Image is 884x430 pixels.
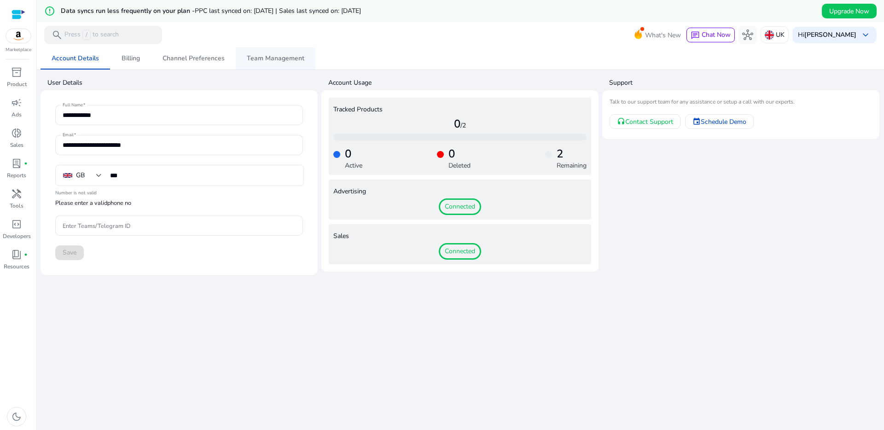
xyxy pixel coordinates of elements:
[76,170,85,180] div: GB
[195,6,361,15] span: PPC last synced on: [DATE] | Sales last synced on: [DATE]
[557,147,587,161] h4: 2
[247,55,304,62] span: Team Management
[333,188,587,196] h4: Advertising
[61,7,361,15] h5: Data syncs run less frequently on your plan -
[448,161,471,170] p: Deleted
[345,147,362,161] h4: 0
[82,30,91,40] span: /
[10,141,23,149] p: Sales
[610,98,872,106] mat-card-subtitle: Talk to our support team for any assistance or setup a call with our experts.
[822,4,877,18] button: Upgrade Now
[6,29,31,43] img: amazon.svg
[7,171,26,180] p: Reports
[63,102,83,109] mat-label: Full Name
[63,132,74,139] mat-label: Email
[804,30,856,39] b: [PERSON_NAME]
[44,6,55,17] mat-icon: error_outline
[692,117,701,126] mat-icon: event
[11,188,22,199] span: handyman
[702,30,731,39] span: Chat Now
[625,117,673,127] span: Contact Support
[55,187,303,197] mat-error: Number is not valid
[333,117,587,131] h4: 0
[163,55,225,62] span: Channel Preferences
[691,31,700,40] span: chat
[10,202,23,210] p: Tools
[557,161,587,170] p: Remaining
[52,29,63,41] span: search
[686,28,735,42] button: chatChat Now
[47,78,318,87] h4: User Details
[448,147,471,161] h4: 0
[11,158,22,169] span: lab_profile
[765,30,774,40] img: uk.svg
[701,117,746,127] span: Schedule Demo
[11,219,22,230] span: code_blocks
[3,232,31,240] p: Developers
[6,46,31,53] p: Marketplace
[4,262,29,271] p: Resources
[11,128,22,139] span: donut_small
[798,32,856,38] p: Hi
[742,29,753,41] span: hub
[122,55,140,62] span: Billing
[345,161,362,170] p: Active
[11,67,22,78] span: inventory_2
[333,106,587,114] h4: Tracked Products
[739,26,757,44] button: hub
[439,243,481,260] span: Connected
[52,55,99,62] span: Account Details
[7,80,27,88] p: Product
[645,27,681,43] span: What's New
[12,110,22,119] p: Ads
[460,121,466,130] span: /2
[829,6,869,16] span: Upgrade Now
[11,249,22,260] span: book_4
[64,30,119,40] p: Press to search
[609,78,879,87] h4: Support
[55,199,131,207] mat-hint: Please enter a valid phone no
[617,117,625,126] mat-icon: headset
[24,253,28,256] span: fiber_manual_record
[610,114,680,129] a: Contact Support
[24,162,28,165] span: fiber_manual_record
[11,411,22,422] span: dark_mode
[439,198,481,215] span: Connected
[776,27,785,43] p: UK
[328,78,599,87] h4: Account Usage
[860,29,871,41] span: keyboard_arrow_down
[11,97,22,108] span: campaign
[333,232,587,240] h4: Sales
